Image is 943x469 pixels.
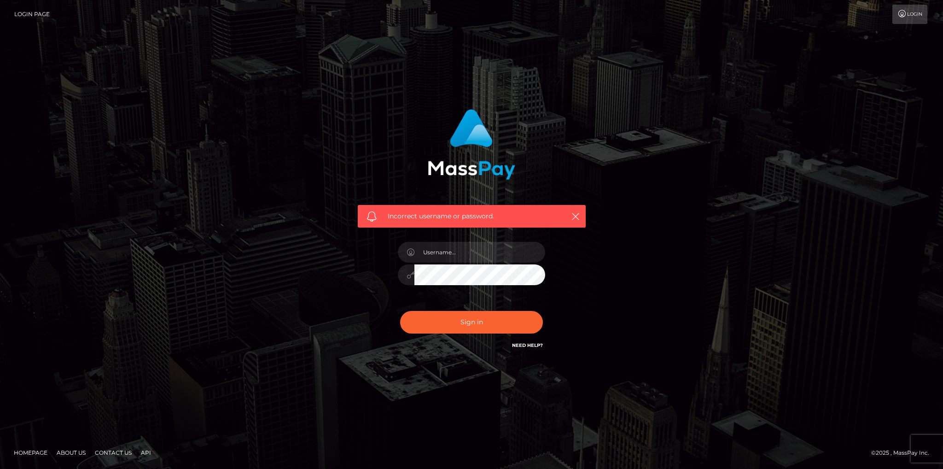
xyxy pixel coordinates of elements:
a: Login [892,5,927,24]
input: Username... [414,242,545,263]
a: About Us [53,446,89,460]
a: API [137,446,155,460]
a: Need Help? [512,342,543,348]
a: Login Page [14,5,50,24]
img: MassPay Login [428,109,515,180]
div: © 2025 , MassPay Inc. [871,448,936,458]
a: Contact Us [91,446,135,460]
span: Incorrect username or password. [388,211,556,221]
a: Homepage [10,446,51,460]
button: Sign in [400,311,543,334]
